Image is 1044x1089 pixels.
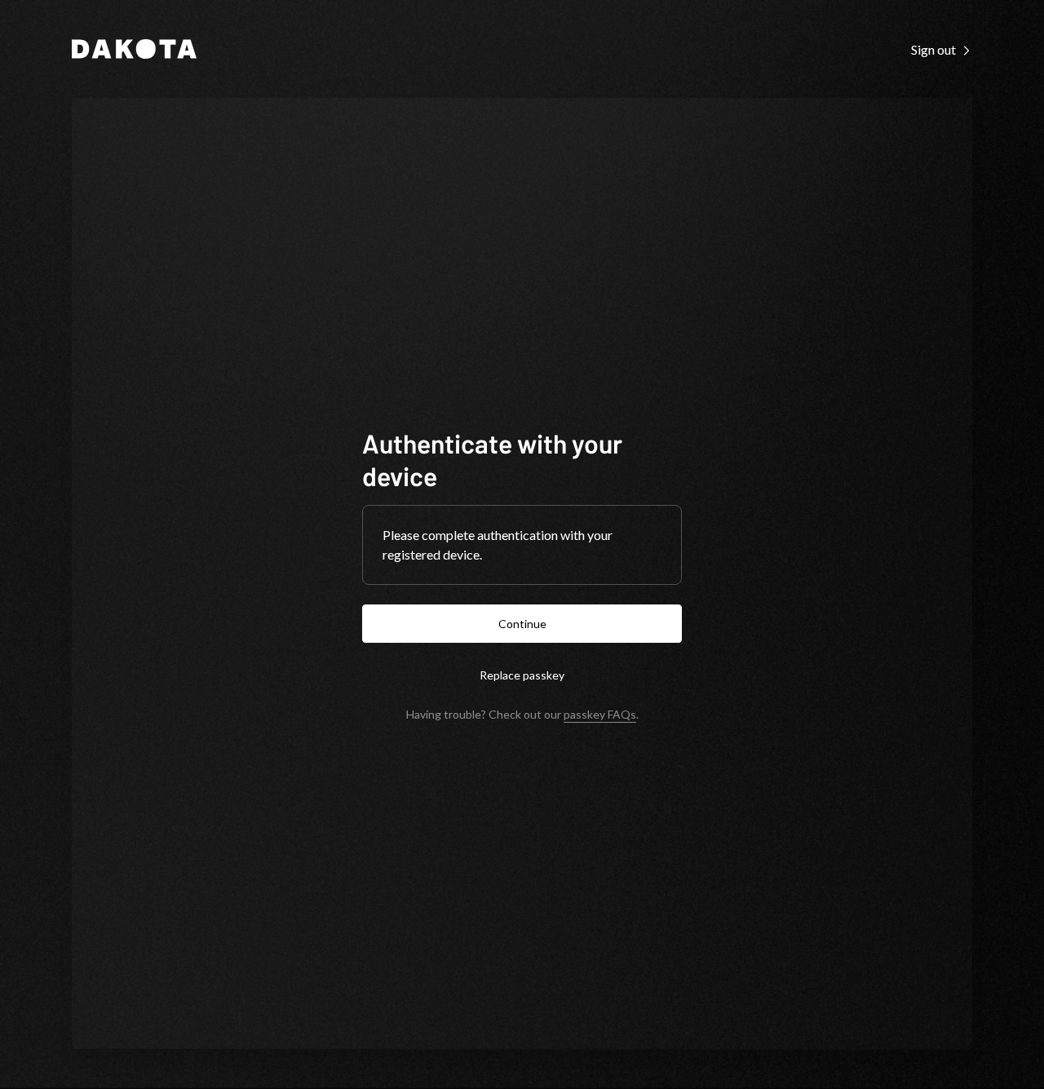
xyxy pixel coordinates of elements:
a: Sign out [911,40,972,58]
div: Having trouble? Check out our . [406,707,639,721]
a: passkey FAQs [564,707,636,723]
div: Sign out [911,42,972,58]
div: Please complete authentication with your registered device. [383,525,661,564]
button: Continue [362,604,682,643]
button: Replace passkey [362,656,682,694]
h1: Authenticate with your device [362,427,682,492]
